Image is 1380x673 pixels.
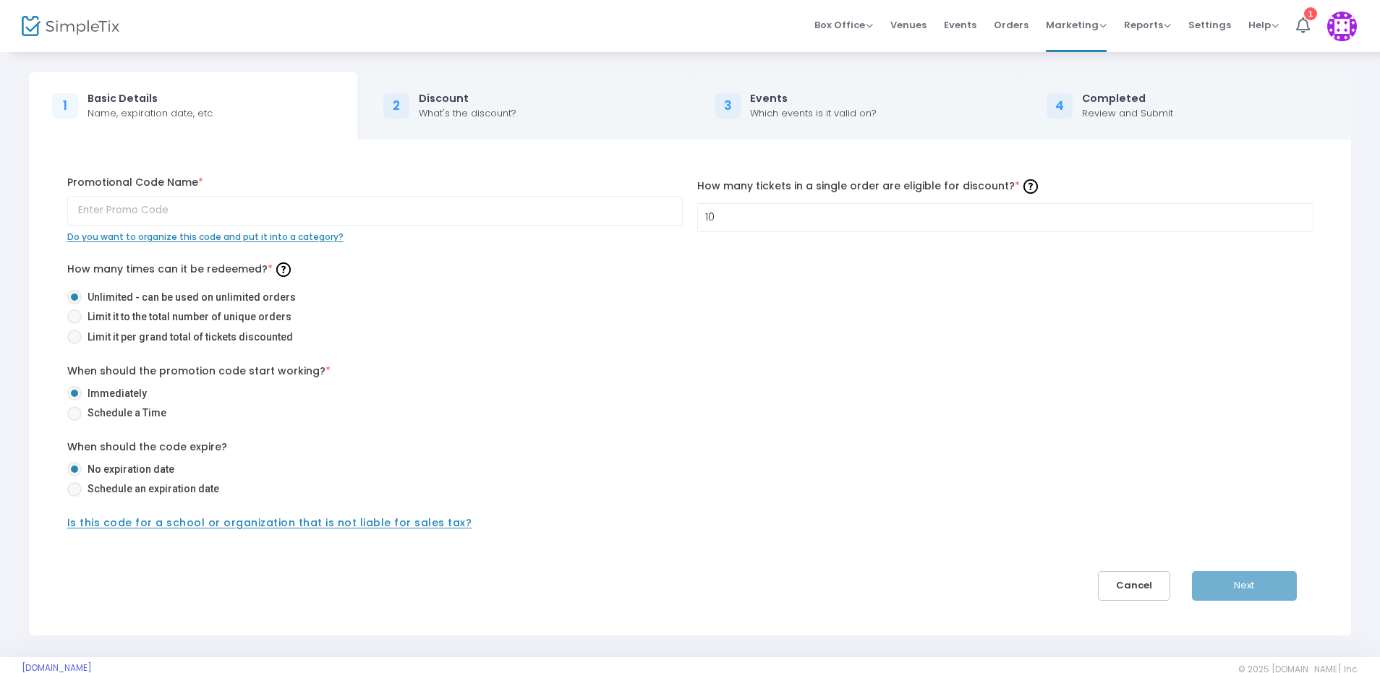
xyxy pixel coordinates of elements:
[890,7,927,43] span: Venues
[1082,106,1173,121] div: Review and Submit
[67,262,294,276] span: How many times can it be redeemed?
[1248,18,1279,32] span: Help
[715,93,741,119] div: 3
[697,175,1313,197] label: How many tickets in a single order are eligible for discount?
[750,106,877,121] div: Which events is it valid on?
[82,309,291,325] span: Limit it to the total number of unique orders
[82,386,147,401] span: Immediately
[944,7,976,43] span: Events
[67,364,331,379] label: When should the promotion code start working?
[419,106,516,121] div: What's the discount?
[994,7,1028,43] span: Orders
[276,262,291,277] img: question-mark
[67,196,683,226] input: Enter Promo Code
[67,440,227,455] label: When should the code expire?
[82,462,174,477] span: No expiration date
[67,175,683,190] label: Promotional Code Name
[88,106,213,121] div: Name, expiration date, etc
[1188,7,1231,43] span: Settings
[1023,179,1038,194] img: question-mark
[52,93,78,119] div: 1
[67,231,344,243] span: Do you want to organize this code and put it into a category?
[1046,18,1107,32] span: Marketing
[1304,7,1317,20] div: 1
[1047,93,1073,119] div: 4
[67,515,472,530] span: Is this code for a school or organization that is not liable for sales tax?
[82,406,166,421] span: Schedule a Time
[814,18,873,32] span: Box Office
[88,91,213,106] div: Basic Details
[82,481,219,497] span: Schedule an expiration date
[419,91,516,106] div: Discount
[1124,18,1171,32] span: Reports
[383,93,409,119] div: 2
[82,330,293,345] span: Limit it per grand total of tickets discounted
[82,290,296,305] span: Unlimited - can be used on unlimited orders
[1082,91,1173,106] div: Completed
[750,91,877,106] div: Events
[1098,571,1170,601] button: Cancel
